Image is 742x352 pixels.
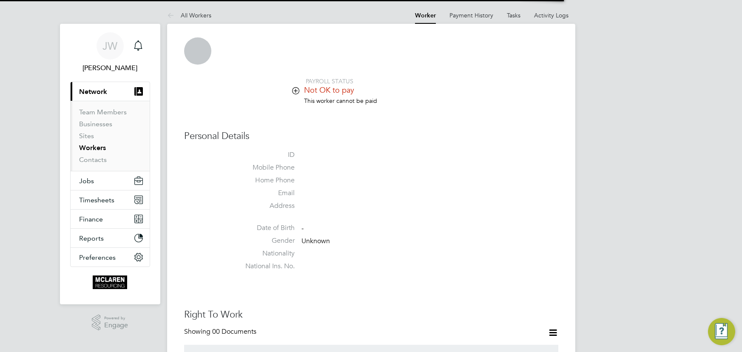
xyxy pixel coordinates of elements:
span: PAYROLL STATUS [306,77,353,85]
a: Businesses [79,120,112,128]
a: Contacts [79,156,107,164]
label: ID [235,150,295,159]
img: mclaren-logo-retina.png [93,275,127,289]
label: Mobile Phone [235,163,295,172]
label: Nationality [235,249,295,258]
label: Email [235,189,295,198]
span: Unknown [301,237,330,245]
a: Go to home page [70,275,150,289]
a: Workers [79,144,106,152]
span: Preferences [79,253,116,261]
a: Tasks [507,11,520,19]
nav: Main navigation [60,24,160,304]
button: Finance [71,210,150,228]
button: Network [71,82,150,101]
button: Preferences [71,248,150,267]
a: Sites [79,132,94,140]
label: Address [235,202,295,210]
label: Date of Birth [235,224,295,233]
a: Team Members [79,108,127,116]
h3: Right To Work [184,309,558,321]
button: Reports [71,229,150,247]
span: Powered by [104,315,128,322]
button: Jobs [71,171,150,190]
span: Network [79,88,107,96]
span: JW [102,40,117,51]
a: All Workers [167,11,211,19]
a: JW[PERSON_NAME] [70,32,150,73]
span: Jobs [79,177,94,185]
span: Engage [104,322,128,329]
span: Timesheets [79,196,114,204]
label: Home Phone [235,176,295,185]
label: National Ins. No. [235,262,295,271]
span: 00 Documents [212,327,256,336]
a: Powered byEngage [92,315,128,331]
span: Reports [79,234,104,242]
span: - [301,224,304,233]
h3: Personal Details [184,130,558,142]
div: Network [71,101,150,171]
span: Not OK to pay [304,85,354,95]
a: Worker [415,12,436,19]
span: This worker cannot be paid [304,97,377,105]
a: Payment History [449,11,493,19]
div: Showing [184,327,258,336]
a: Activity Logs [534,11,569,19]
span: Jane Weitzman [70,63,150,73]
button: Timesheets [71,190,150,209]
label: Gender [235,236,295,245]
button: Engage Resource Center [708,318,735,345]
span: Finance [79,215,103,223]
